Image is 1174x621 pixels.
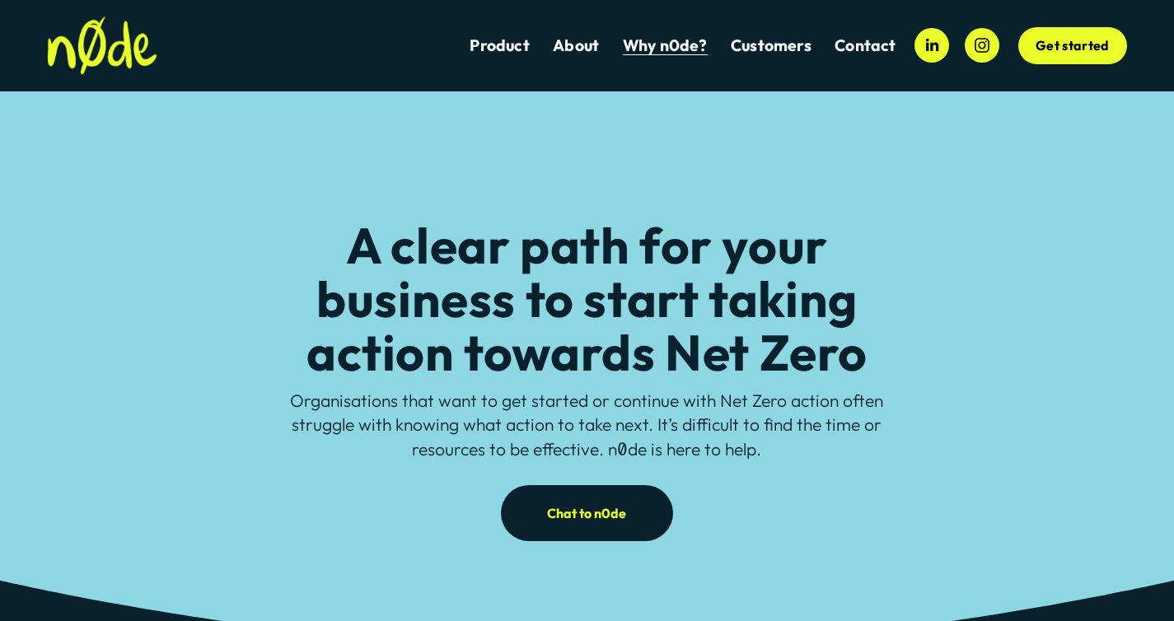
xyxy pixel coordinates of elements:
a: Get started [1018,27,1127,65]
a: Instagram [965,28,999,63]
img: n0de [47,16,157,75]
a: LinkedIn [914,28,949,63]
a: Contact [835,35,896,57]
p: Organisations that want to get started or continue with Net Zero action often struggle with knowi... [274,389,900,463]
span: Customers [731,36,812,55]
a: About [553,35,599,57]
a: folder dropdown [731,35,812,57]
em: 0 [617,438,628,461]
a: Chat to n0de [501,485,673,540]
h2: A clear path for your business to start taking action towards Net Zero [274,219,900,380]
a: Product [470,35,529,57]
a: Why n0de? [623,35,708,57]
